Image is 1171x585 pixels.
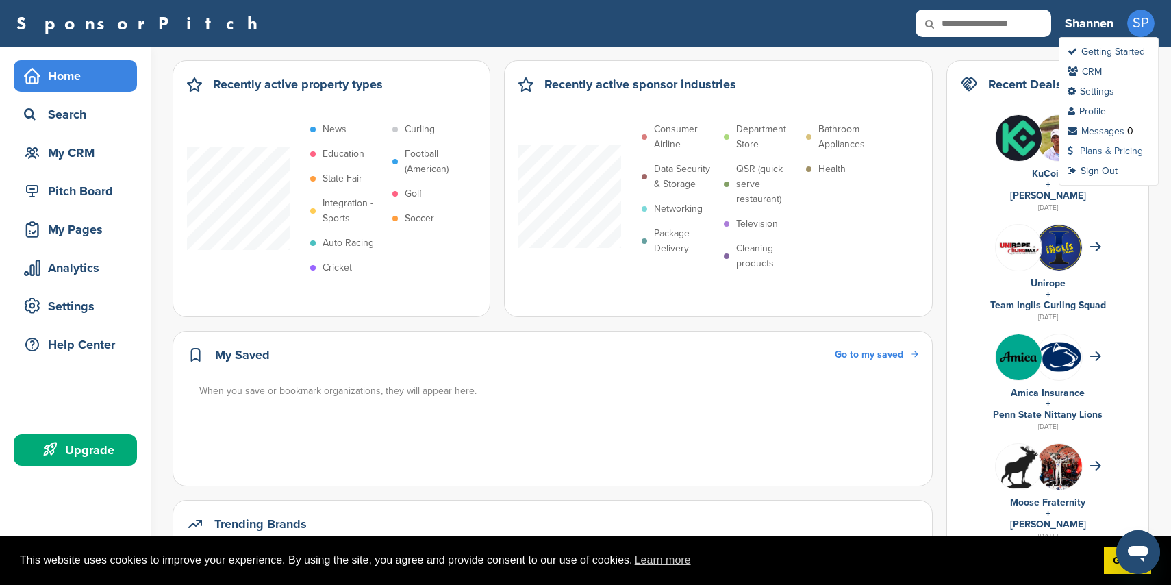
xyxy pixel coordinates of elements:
[1068,66,1102,77] a: CRM
[1068,46,1145,58] a: Getting Started
[996,444,1042,490] img: Hjwwegho 400x400
[1104,547,1151,575] a: dismiss cookie message
[1068,125,1124,137] a: Messages
[996,225,1042,271] img: 308633180 592082202703760 345377490651361792 n
[1116,530,1160,574] iframe: Button to launch messaging window
[1127,125,1133,137] div: 0
[996,115,1042,161] img: jmj71fb 400x400
[1068,86,1114,97] a: Settings
[996,334,1042,380] img: Trgrqf8g 400x400
[1068,165,1118,177] a: Sign Out
[1068,145,1143,157] a: Plans & Pricing
[20,550,1093,571] span: This website uses cookies to improve your experience. By using the site, you agree and provide co...
[1068,105,1106,117] a: Profile
[633,550,693,571] a: learn more about cookies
